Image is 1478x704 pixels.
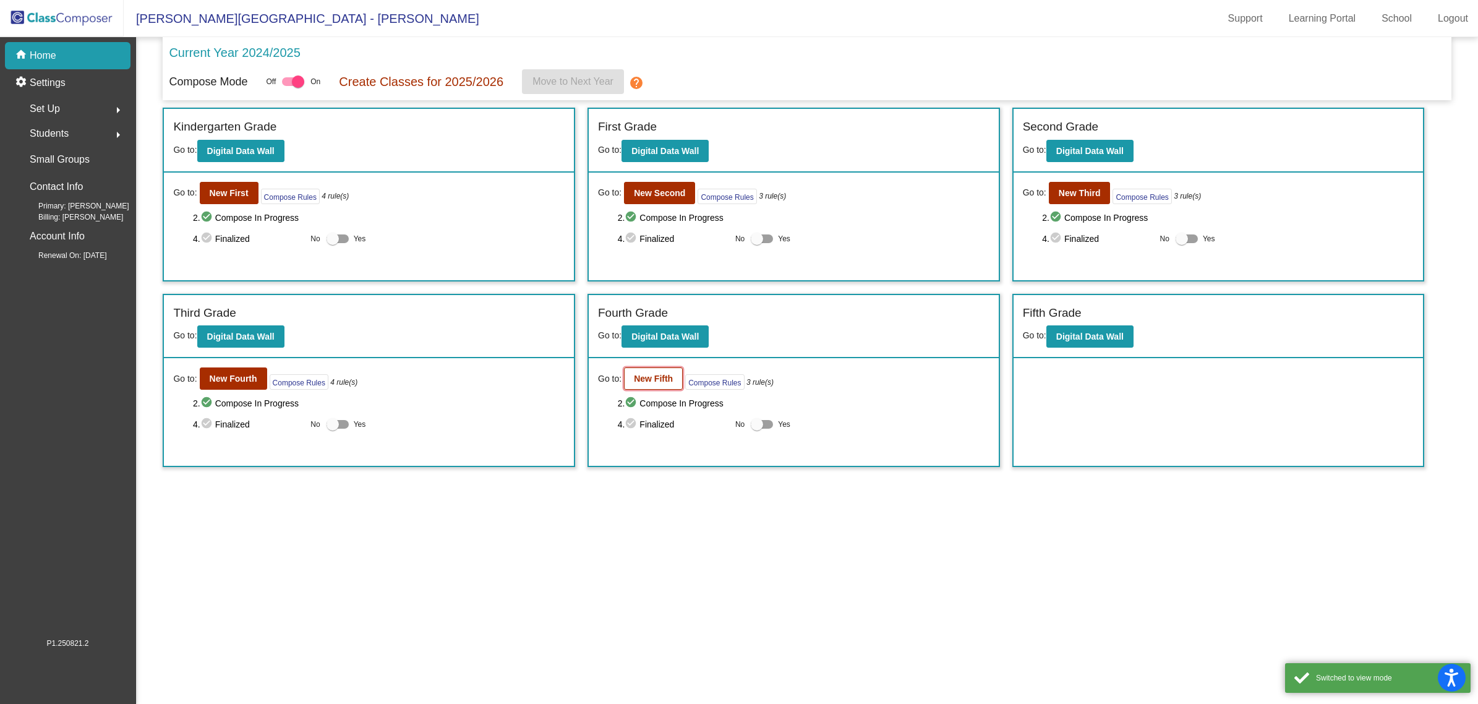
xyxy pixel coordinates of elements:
[625,396,639,411] mat-icon: check_circle
[330,377,357,388] i: 4 rule(s)
[210,188,249,198] b: New First
[618,396,989,411] span: 2. Compose In Progress
[1316,672,1461,684] div: Switched to view mode
[200,210,215,225] mat-icon: check_circle
[1203,231,1215,246] span: Yes
[1174,191,1201,202] i: 3 rule(s)
[625,210,639,225] mat-icon: check_circle
[310,419,320,430] span: No
[111,127,126,142] mat-icon: arrow_right
[1160,233,1169,244] span: No
[746,377,774,388] i: 3 rule(s)
[30,100,60,118] span: Set Up
[1023,330,1046,340] span: Go to:
[631,146,699,156] b: Digital Data Wall
[778,231,790,246] span: Yes
[631,332,699,341] b: Digital Data Wall
[1279,9,1366,28] a: Learning Portal
[197,140,284,162] button: Digital Data Wall
[1023,118,1099,136] label: Second Grade
[532,76,613,87] span: Move to Next Year
[19,200,129,212] span: Primary: [PERSON_NAME]
[30,48,56,63] p: Home
[1113,189,1171,204] button: Compose Rules
[1046,140,1134,162] button: Digital Data Wall
[124,9,479,28] span: [PERSON_NAME][GEOGRAPHIC_DATA] - [PERSON_NAME]
[1042,231,1153,246] span: 4. Finalized
[210,374,257,384] b: New Fourth
[173,145,197,155] span: Go to:
[598,118,657,136] label: First Grade
[200,182,258,204] button: New First
[30,75,66,90] p: Settings
[735,419,745,430] span: No
[1023,186,1046,199] span: Go to:
[618,417,729,432] span: 4. Finalized
[1218,9,1273,28] a: Support
[1046,325,1134,348] button: Digital Data Wall
[193,231,304,246] span: 4. Finalized
[266,76,276,87] span: Off
[629,75,644,90] mat-icon: help
[169,74,247,90] p: Compose Mode
[622,140,709,162] button: Digital Data Wall
[193,417,304,432] span: 4. Finalized
[634,188,685,198] b: New Second
[618,210,989,225] span: 2. Compose In Progress
[310,76,320,87] span: On
[1023,145,1046,155] span: Go to:
[1042,210,1414,225] span: 2. Compose In Progress
[624,182,695,204] button: New Second
[1049,182,1111,204] button: New Third
[1059,188,1101,198] b: New Third
[598,186,622,199] span: Go to:
[1056,146,1124,156] b: Digital Data Wall
[354,231,366,246] span: Yes
[522,69,624,94] button: Move to Next Year
[197,325,284,348] button: Digital Data Wall
[15,75,30,90] mat-icon: settings
[270,374,328,390] button: Compose Rules
[207,332,275,341] b: Digital Data Wall
[173,186,197,199] span: Go to:
[685,374,744,390] button: Compose Rules
[759,191,786,202] i: 3 rule(s)
[173,372,197,385] span: Go to:
[200,396,215,411] mat-icon: check_circle
[261,189,320,204] button: Compose Rules
[1372,9,1422,28] a: School
[339,72,503,91] p: Create Classes for 2025/2026
[111,103,126,118] mat-icon: arrow_right
[598,372,622,385] span: Go to:
[30,151,90,168] p: Small Groups
[173,304,236,322] label: Third Grade
[15,48,30,63] mat-icon: home
[310,233,320,244] span: No
[1049,210,1064,225] mat-icon: check_circle
[1428,9,1478,28] a: Logout
[193,396,565,411] span: 2. Compose In Progress
[173,330,197,340] span: Go to:
[169,43,300,62] p: Current Year 2024/2025
[30,125,69,142] span: Students
[30,228,85,245] p: Account Info
[207,146,275,156] b: Digital Data Wall
[193,210,565,225] span: 2. Compose In Progress
[622,325,709,348] button: Digital Data Wall
[618,231,729,246] span: 4. Finalized
[354,417,366,432] span: Yes
[19,250,106,261] span: Renewal On: [DATE]
[200,417,215,432] mat-icon: check_circle
[200,367,267,390] button: New Fourth
[698,189,756,204] button: Compose Rules
[735,233,745,244] span: No
[598,330,622,340] span: Go to:
[624,367,683,390] button: New Fifth
[1049,231,1064,246] mat-icon: check_circle
[200,231,215,246] mat-icon: check_circle
[625,231,639,246] mat-icon: check_circle
[30,178,83,195] p: Contact Info
[322,191,349,202] i: 4 rule(s)
[1023,304,1082,322] label: Fifth Grade
[173,118,276,136] label: Kindergarten Grade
